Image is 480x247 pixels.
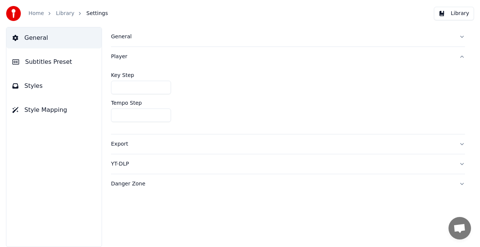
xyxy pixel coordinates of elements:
span: Style Mapping [24,105,67,114]
button: General [6,27,102,48]
button: Style Mapping [6,99,102,120]
div: Export [111,140,453,148]
a: Library [56,10,74,17]
label: Tempo Step [111,100,142,105]
button: Export [111,134,465,154]
span: Styles [24,81,43,90]
label: Key Step [111,72,134,78]
span: General [24,33,48,42]
div: YT-DLP [111,160,453,168]
button: Danger Zone [111,174,465,194]
div: Open chat [448,217,471,239]
button: Styles [6,75,102,96]
button: General [111,27,465,47]
div: Danger Zone [111,180,453,188]
span: Settings [86,10,108,17]
nav: breadcrumb [28,10,108,17]
img: youka [6,6,21,21]
div: General [111,33,453,41]
button: Subtitles Preset [6,51,102,72]
a: Home [28,10,44,17]
div: Player [111,53,453,60]
span: Subtitles Preset [25,57,72,66]
button: YT-DLP [111,154,465,174]
button: Library [434,7,474,20]
div: Player [111,66,465,134]
button: Player [111,47,465,66]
